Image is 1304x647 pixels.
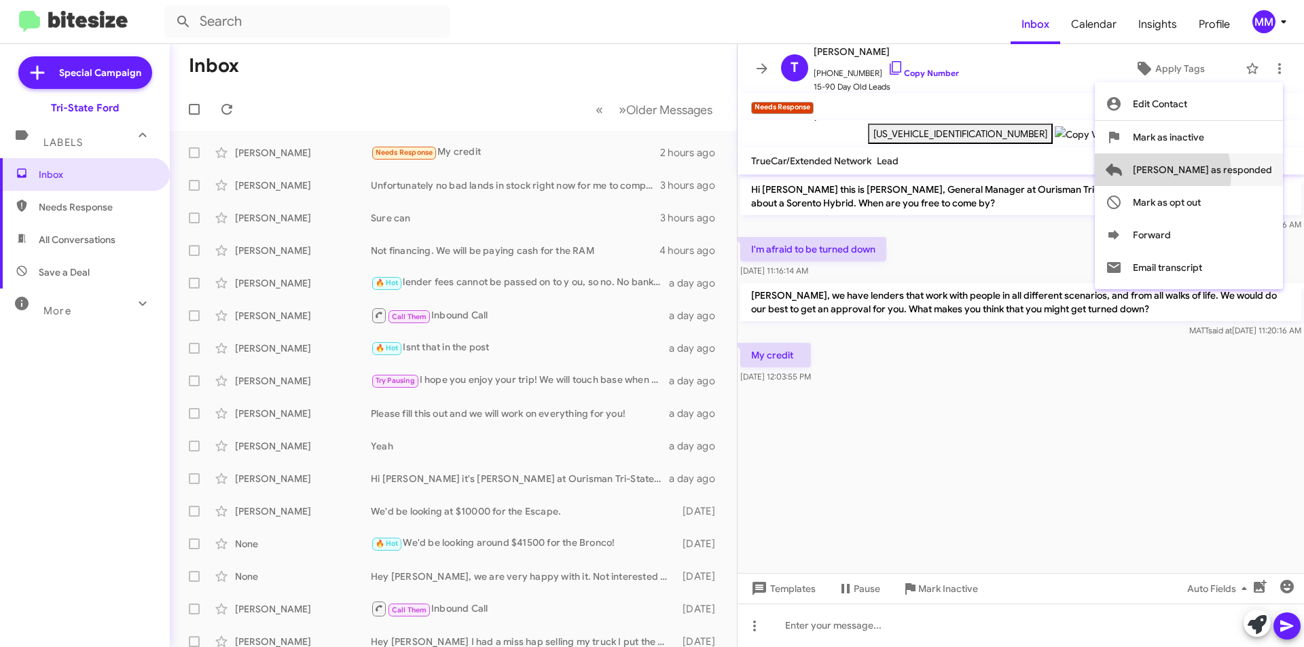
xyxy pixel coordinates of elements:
[1095,251,1283,284] button: Email transcript
[1133,153,1272,186] span: [PERSON_NAME] as responded
[1095,219,1283,251] button: Forward
[1133,121,1204,153] span: Mark as inactive
[1133,186,1201,219] span: Mark as opt out
[1133,88,1187,120] span: Edit Contact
